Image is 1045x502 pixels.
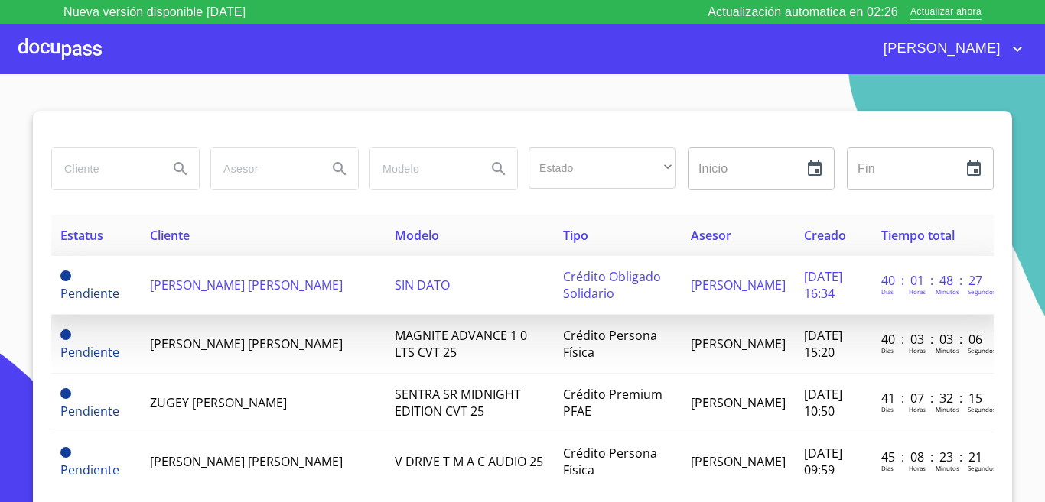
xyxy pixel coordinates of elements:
[968,405,996,413] p: Segundos
[804,445,842,478] span: [DATE] 09:59
[211,148,315,189] input: search
[691,394,786,411] span: [PERSON_NAME]
[881,405,894,413] p: Dias
[968,464,996,472] p: Segundos
[804,386,842,419] span: [DATE] 10:50
[804,327,842,361] span: [DATE] 15:20
[563,227,588,244] span: Tipo
[563,386,662,419] span: Crédito Premium PFAE
[936,464,959,472] p: Minutos
[60,270,71,281] span: Pendiente
[395,227,439,244] span: Modelo
[872,37,1008,61] span: [PERSON_NAME]
[60,344,119,361] span: Pendiente
[150,227,190,244] span: Cliente
[395,277,450,293] span: SIN DATO
[60,462,119,478] span: Pendiente
[63,3,246,21] p: Nueva versión disponible [DATE]
[881,272,985,289] p: 40 : 01 : 48 : 27
[881,227,955,244] span: Tiempo total
[395,327,527,361] span: MAGNITE ADVANCE 1 0 LTS CVT 25
[60,227,103,244] span: Estatus
[60,388,71,399] span: Pendiente
[563,445,657,478] span: Crédito Persona Física
[395,386,521,419] span: SENTRA SR MIDNIGHT EDITION CVT 25
[150,453,343,470] span: [PERSON_NAME] [PERSON_NAME]
[529,147,676,189] div: ​
[968,346,996,355] p: Segundos
[936,346,959,355] p: Minutos
[909,346,926,355] p: Horas
[60,285,119,302] span: Pendiente
[150,394,287,411] span: ZUGEY [PERSON_NAME]
[60,329,71,340] span: Pendiente
[909,464,926,472] p: Horas
[370,148,474,189] input: search
[150,335,343,352] span: [PERSON_NAME] [PERSON_NAME]
[881,346,894,355] p: Dias
[872,37,1027,61] button: account of current user
[162,151,199,187] button: Search
[936,405,959,413] p: Minutos
[804,227,846,244] span: Creado
[936,287,959,296] p: Minutos
[691,227,731,244] span: Asesor
[909,287,926,296] p: Horas
[691,277,786,293] span: [PERSON_NAME]
[321,151,358,187] button: Search
[881,390,985,406] p: 41 : 07 : 32 : 15
[480,151,517,187] button: Search
[150,277,343,293] span: [PERSON_NAME] [PERSON_NAME]
[881,464,894,472] p: Dias
[909,405,926,413] p: Horas
[60,447,71,458] span: Pendiente
[881,449,985,465] p: 45 : 08 : 23 : 21
[563,268,661,302] span: Crédito Obligado Solidario
[708,3,898,21] p: Actualización automatica en 02:26
[52,148,156,189] input: search
[968,287,996,296] p: Segundos
[691,453,786,470] span: [PERSON_NAME]
[691,335,786,352] span: [PERSON_NAME]
[60,403,119,419] span: Pendiente
[881,331,985,348] p: 40 : 03 : 03 : 06
[563,327,657,361] span: Crédito Persona Física
[395,453,543,470] span: V DRIVE T M A C AUDIO 25
[804,268,842,302] span: [DATE] 16:34
[881,287,894,296] p: Dias
[910,5,982,21] span: Actualizar ahora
